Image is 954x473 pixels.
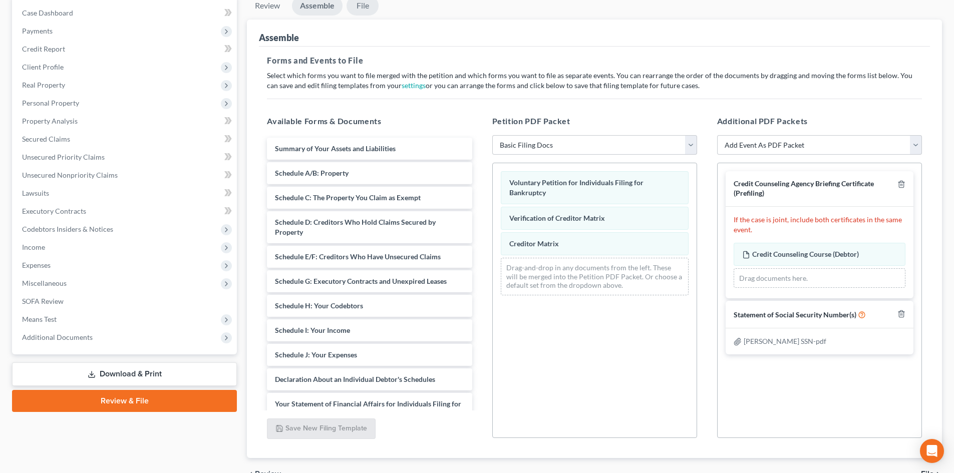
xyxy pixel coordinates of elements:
[402,81,426,90] a: settings
[22,261,51,269] span: Expenses
[22,45,65,53] span: Credit Report
[14,166,237,184] a: Unsecured Nonpriority Claims
[275,169,349,177] span: Schedule A/B: Property
[22,297,64,305] span: SOFA Review
[22,81,65,89] span: Real Property
[22,117,78,125] span: Property Analysis
[14,4,237,22] a: Case Dashboard
[22,27,53,35] span: Payments
[275,326,350,334] span: Schedule I: Your Income
[267,115,472,127] h5: Available Forms & Documents
[22,279,67,287] span: Miscellaneous
[12,362,237,386] a: Download & Print
[22,153,105,161] span: Unsecured Priority Claims
[275,350,357,359] span: Schedule J: Your Expenses
[492,116,570,126] span: Petition PDF Packet
[22,99,79,107] span: Personal Property
[22,171,118,179] span: Unsecured Nonpriority Claims
[267,418,376,439] button: Save New Filing Template
[14,148,237,166] a: Unsecured Priority Claims
[22,135,70,143] span: Secured Claims
[14,112,237,130] a: Property Analysis
[275,399,461,418] span: Your Statement of Financial Affairs for Individuals Filing for Bankruptcy
[14,184,237,202] a: Lawsuits
[509,239,559,248] span: Creditor Matrix
[734,179,874,197] span: Credit Counseling Agency Briefing Certificate (Prefiling)
[501,258,689,295] div: Drag-and-drop in any documents from the left. These will be merged into the Petition PDF Packet. ...
[509,178,644,197] span: Voluntary Petition for Individuals Filing for Bankruptcy
[734,215,905,235] p: If the case is joint, include both certificates in the same event.
[259,32,299,44] div: Assemble
[275,301,363,310] span: Schedule H: Your Codebtors
[267,55,922,67] h5: Forms and Events to File
[752,250,859,258] span: Credit Counseling Course (Debtor)
[275,375,435,383] span: Declaration About an Individual Debtor's Schedules
[22,9,73,17] span: Case Dashboard
[22,207,86,215] span: Executory Contracts
[22,63,64,71] span: Client Profile
[275,277,447,285] span: Schedule G: Executory Contracts and Unexpired Leases
[509,214,605,222] span: Verification of Creditor Matrix
[22,189,49,197] span: Lawsuits
[22,315,57,323] span: Means Test
[744,337,826,345] span: [PERSON_NAME] SSN-pdf
[275,252,441,261] span: Schedule E/F: Creditors Who Have Unsecured Claims
[275,193,421,202] span: Schedule C: The Property You Claim as Exempt
[22,243,45,251] span: Income
[22,225,113,233] span: Codebtors Insiders & Notices
[22,333,93,341] span: Additional Documents
[734,268,905,288] div: Drag documents here.
[275,218,436,236] span: Schedule D: Creditors Who Hold Claims Secured by Property
[267,71,922,91] p: Select which forms you want to file merged with the petition and which forms you want to file as ...
[12,390,237,412] a: Review & File
[275,144,396,153] span: Summary of Your Assets and Liabilities
[717,115,922,127] h5: Additional PDF Packets
[14,292,237,310] a: SOFA Review
[14,40,237,58] a: Credit Report
[14,202,237,220] a: Executory Contracts
[920,439,944,463] div: Open Intercom Messenger
[14,130,237,148] a: Secured Claims
[734,310,856,319] span: Statement of Social Security Number(s)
